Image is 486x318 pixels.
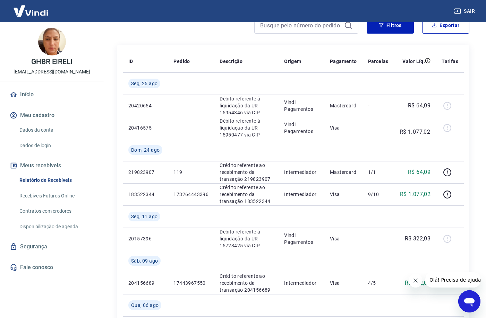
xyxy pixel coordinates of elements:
img: Vindi [8,0,53,21]
a: Segurança [8,239,95,254]
p: R$ 322,03 [405,279,431,287]
button: Filtros [367,17,414,34]
p: -R$ 322,03 [403,235,430,243]
p: Débito referente à liquidação da UR 15950477 via CIP [220,117,273,138]
span: Dom, 24 ago [131,147,160,153]
p: Mastercard [330,169,357,176]
span: Sáb, 09 ago [131,257,158,264]
p: Visa [330,280,357,286]
p: ID [128,58,133,65]
span: Qua, 06 ago [131,302,159,309]
p: Crédito referente ao recebimento da transação 219823907 [220,162,273,183]
p: 1/1 [368,169,389,176]
p: -R$ 64,09 [407,101,431,110]
p: Origem [284,58,301,65]
p: 20420654 [128,102,162,109]
p: Parcelas [368,58,389,65]
button: Meu cadastro [8,108,95,123]
button: Exportar [422,17,469,34]
p: Débito referente à liquidação da UR 15723425 via CIP [220,228,273,249]
p: Vindi Pagamentos [284,121,319,135]
a: Contratos com credores [17,204,95,218]
p: R$ 64,09 [408,168,430,176]
a: Relatório de Recebíveis [17,173,95,187]
p: 20157396 [128,235,162,242]
p: R$ 1.077,02 [400,190,430,198]
p: 20416575 [128,124,162,131]
p: 9/10 [368,191,389,198]
p: 4/5 [368,280,389,286]
p: [EMAIL_ADDRESS][DOMAIN_NAME] [14,68,90,76]
img: cef525a0-ece9-479b-9d37-b7b8a4e06297.jpeg [38,28,66,55]
p: Mastercard [330,102,357,109]
a: Dados de login [17,139,95,153]
p: Crédito referente ao recebimento da transação 183522344 [220,184,273,205]
p: Vindi Pagamentos [284,232,319,246]
span: Seg, 11 ago [131,213,157,220]
p: Intermediador [284,280,319,286]
p: Pagamento [330,58,357,65]
button: Sair [453,5,478,18]
p: 183522344 [128,191,162,198]
p: Intermediador [284,191,319,198]
p: Visa [330,191,357,198]
p: Tarifas [442,58,458,65]
p: - [368,124,389,131]
a: Dados da conta [17,123,95,137]
p: Valor Líq. [402,58,425,65]
p: 173264443396 [173,191,208,198]
p: 119 [173,169,208,176]
p: 204156689 [128,280,162,286]
a: Início [8,87,95,102]
p: Crédito referente ao recebimento da transação 204156689 [220,273,273,293]
span: Olá! Precisa de ajuda? [4,5,58,10]
p: Descrição [220,58,243,65]
p: GHBR EIRELI [31,58,73,65]
a: Disponibilização de agenda [17,220,95,234]
input: Busque pelo número do pedido [260,20,341,30]
button: Meus recebíveis [8,158,95,173]
span: Seg, 25 ago [131,80,157,87]
p: -R$ 1.077,02 [400,120,430,136]
p: 219823907 [128,169,162,176]
p: Débito referente à liquidação da UR 15954346 via CIP [220,95,273,116]
a: Recebíveis Futuros Online [17,189,95,203]
iframe: Botão para abrir a janela de mensagens [458,290,480,312]
p: Visa [330,124,357,131]
p: Vindi Pagamentos [284,99,319,113]
p: Visa [330,235,357,242]
p: Pedido [173,58,190,65]
a: Fale conosco [8,260,95,275]
p: 17443967550 [173,280,208,286]
p: - [368,235,389,242]
iframe: Fechar mensagem [409,274,423,288]
iframe: Mensagem da empresa [425,272,480,288]
p: Intermediador [284,169,319,176]
p: - [368,102,389,109]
